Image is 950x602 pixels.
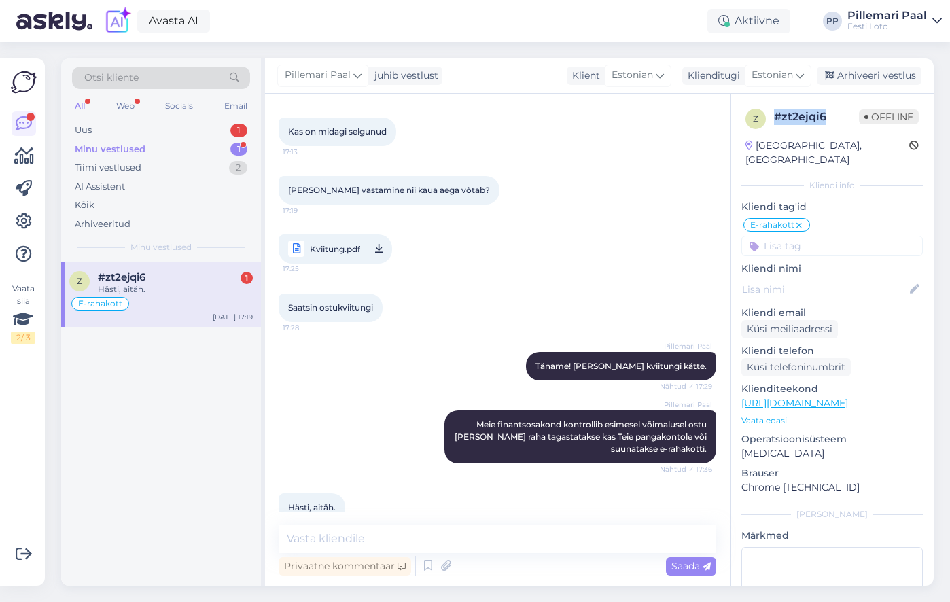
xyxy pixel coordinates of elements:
p: Kliendi telefon [741,344,923,358]
span: z [77,276,82,286]
div: Eesti Loto [847,21,927,32]
div: 1 [230,143,247,156]
img: explore-ai [103,7,132,35]
span: Nähtud ✓ 17:36 [660,464,712,474]
img: Askly Logo [11,69,37,95]
span: Pillemari Paal [661,341,712,351]
div: Hästi, aitäh. [98,283,253,296]
div: 2 [229,161,247,175]
span: Pillemari Paal [285,68,351,83]
p: Kliendi email [741,306,923,320]
div: Tiimi vestlused [75,161,141,175]
p: Kliendi tag'id [741,200,923,214]
a: Pillemari PaalEesti Loto [847,10,942,32]
input: Lisa nimi [742,282,907,297]
div: Kõik [75,198,94,212]
div: [GEOGRAPHIC_DATA], [GEOGRAPHIC_DATA] [745,139,909,167]
span: Hästi, aitäh. [288,502,336,512]
p: Vaata edasi ... [741,414,923,427]
span: Meie finantsosakond kontrollib esimesel võimalusel ostu [PERSON_NAME] raha tagastatakse kas Teie ... [455,419,709,454]
span: [PERSON_NAME] vastamine nii kaua aega võtab? [288,185,490,195]
span: Estonian [612,68,653,83]
span: E-rahakott [750,221,794,229]
p: Märkmed [741,529,923,543]
span: Kviitung.pdf [310,241,360,258]
div: 1 [241,272,253,284]
span: Täname! [PERSON_NAME] kviitungi kätte. [535,361,707,371]
span: z [753,113,758,124]
p: Chrome [TECHNICAL_ID] [741,480,923,495]
input: Lisa tag [741,236,923,256]
div: Socials [162,97,196,115]
p: Kliendi nimi [741,262,923,276]
span: #zt2ejqi6 [98,271,145,283]
div: Küsi telefoninumbrit [741,358,851,376]
div: Privaatne kommentaar [279,557,411,576]
span: Saatsin ostukviitungi [288,302,373,313]
div: Klient [567,69,600,83]
div: All [72,97,88,115]
span: Minu vestlused [130,241,192,253]
div: Küsi meiliaadressi [741,320,838,338]
a: Kviitung.pdf17:25 [279,234,392,264]
p: Brauser [741,466,923,480]
div: # zt2ejqi6 [774,109,859,125]
div: Arhiveeritud [75,217,130,231]
div: Aktiivne [707,9,790,33]
a: Avasta AI [137,10,210,33]
span: 17:28 [283,323,334,333]
div: Uus [75,124,92,137]
span: Estonian [752,68,793,83]
span: 17:19 [283,205,334,215]
span: Nähtud ✓ 17:29 [660,381,712,391]
div: Pillemari Paal [847,10,927,21]
div: [PERSON_NAME] [741,508,923,520]
div: AI Assistent [75,180,125,194]
div: Minu vestlused [75,143,145,156]
p: Operatsioonisüsteem [741,432,923,446]
div: 1 [230,124,247,137]
p: Klienditeekond [741,382,923,396]
span: 17:13 [283,147,334,157]
span: Saada [671,560,711,572]
span: E-rahakott [78,300,122,308]
div: Web [113,97,137,115]
div: Vaata siia [11,283,35,344]
span: 17:25 [283,260,334,277]
span: Offline [859,109,919,124]
a: [URL][DOMAIN_NAME] [741,397,848,409]
span: Kas on midagi selgunud [288,126,387,137]
div: [DATE] 17:19 [213,312,253,322]
div: Kliendi info [741,179,923,192]
p: [MEDICAL_DATA] [741,446,923,461]
div: Arhiveeri vestlus [817,67,921,85]
div: PP [823,12,842,31]
div: Email [222,97,250,115]
div: Klienditugi [682,69,740,83]
div: 2 / 3 [11,332,35,344]
span: Pillemari Paal [661,400,712,410]
div: juhib vestlust [369,69,438,83]
span: Otsi kliente [84,71,139,85]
